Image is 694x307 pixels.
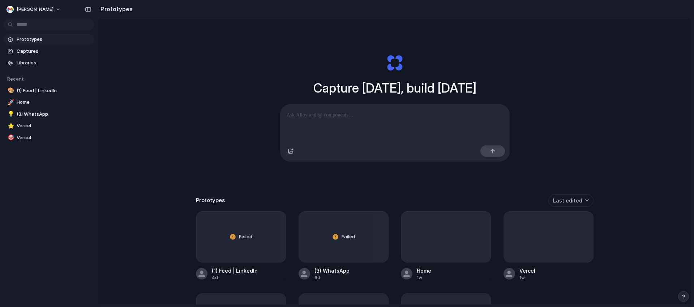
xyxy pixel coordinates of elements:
span: Vercel [17,134,91,141]
a: 💡(3) WhatsApp [4,109,94,120]
div: 🎯 [8,133,13,142]
button: 💡 [7,111,14,118]
h3: Prototypes [196,196,225,205]
span: [PERSON_NAME] [17,6,53,13]
span: Captures [17,48,91,55]
a: 🎯Vercel [4,132,94,143]
a: Home1w [401,211,491,281]
div: 🚀 [8,98,13,107]
a: 🎨(1) Feed | LinkedIn [4,85,94,96]
a: Libraries [4,57,94,68]
a: Prototypes [4,34,94,45]
a: Vercel1w [504,211,594,281]
span: Home [17,99,91,106]
a: ⭐Vercel [4,120,94,131]
span: Libraries [17,59,91,67]
button: ⭐ [7,122,14,129]
a: Failed(3) WhatsApp6d [299,211,389,281]
div: 🎨 [8,86,13,95]
a: Captures [4,46,94,57]
button: 🚀 [7,99,14,106]
div: 6d [314,274,350,281]
div: ⭐ [8,122,13,130]
span: Prototypes [17,36,91,43]
div: 1w [519,274,535,281]
div: (1) Feed | LinkedIn [212,267,258,274]
span: (1) Feed | LinkedIn [17,87,91,94]
button: 🎯 [7,134,14,141]
div: Vercel [519,267,535,274]
button: 🎨 [7,87,14,94]
a: Failed(1) Feed | LinkedIn4d [196,211,286,281]
span: Recent [7,76,24,82]
div: 4d [212,274,258,281]
a: 🚀Home [4,97,94,108]
div: 💡 [8,110,13,118]
div: (3) WhatsApp [314,267,350,274]
div: Home [417,267,431,274]
div: 1w [417,274,431,281]
span: (3) WhatsApp [17,111,91,118]
button: [PERSON_NAME] [4,4,65,15]
h1: Capture [DATE], build [DATE] [313,78,476,98]
button: Last edited [548,194,594,207]
span: Vercel [17,122,91,129]
span: Failed [342,233,355,240]
span: Failed [239,233,252,240]
h2: Prototypes [98,5,133,13]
